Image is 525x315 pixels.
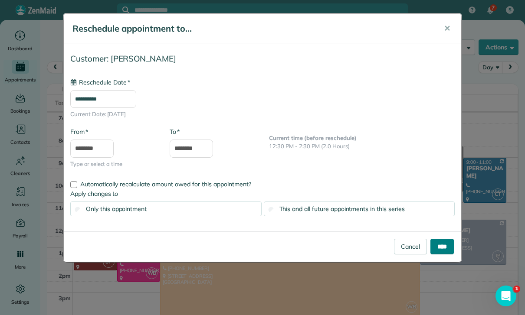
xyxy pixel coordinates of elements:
[444,23,450,33] span: ✕
[70,54,455,63] h4: Customer: [PERSON_NAME]
[170,127,180,136] label: To
[268,207,274,213] input: This and all future appointments in this series
[80,180,251,188] span: Automatically recalculate amount owed for this appointment?
[269,134,357,141] b: Current time (before reschedule)
[495,286,516,306] iframe: Intercom live chat
[70,189,455,198] label: Apply changes to
[269,142,455,151] p: 12:30 PM - 2:30 PM (2.0 Hours)
[70,110,455,119] span: Current Date: [DATE]
[394,239,427,254] a: Cancel
[70,127,88,136] label: From
[86,205,147,213] span: Only this appointment
[279,205,405,213] span: This and all future appointments in this series
[72,23,432,35] h5: Reschedule appointment to...
[70,160,157,169] span: Type or select a time
[75,207,81,213] input: Only this appointment
[513,286,520,292] span: 1
[70,78,130,87] label: Reschedule Date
